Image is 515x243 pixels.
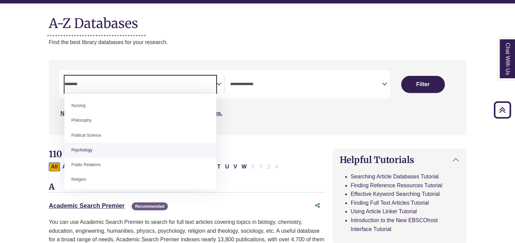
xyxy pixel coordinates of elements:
[64,128,216,143] li: Political Science
[64,113,216,128] li: Philosophy
[132,202,168,210] span: Recommended
[49,182,324,192] h3: A
[49,38,466,47] p: Find the best library databases for your research.
[49,162,60,171] button: All
[351,183,442,188] a: Finding Reference Resources Tutorial
[64,158,216,172] li: Public Relations
[351,191,440,197] a: Effective Keyword Searching Tutorial
[351,200,429,206] a: Finding Full Text Articles Tutorial
[49,148,109,160] span: 110 Databases
[49,60,466,135] nav: Search filters
[60,110,222,116] a: Not sure where to start? Check our Recommended Databases.
[231,162,239,171] button: Filter Results V
[351,217,438,232] a: Introduction to the New EBSCOhost Interface Tutorial
[311,199,324,212] button: Share this database
[351,208,417,214] a: Using Article Linker Tutorial
[49,163,281,169] div: Alpha-list to filter by first letter of database name
[64,82,216,87] textarea: Search
[401,76,444,93] button: Submit for Search Results
[215,162,223,171] button: Filter Results T
[64,143,216,158] li: Psychology
[223,162,231,171] button: Filter Results U
[351,174,439,179] a: Searching Article Databases Tutorial
[60,162,69,171] button: Filter Results A
[239,162,249,171] button: Filter Results W
[333,149,466,171] button: Helpful Tutorials
[230,82,382,87] textarea: Search
[491,105,513,114] a: Back to Top
[64,172,216,187] li: Religion
[49,202,124,209] a: Academic Search Premier
[49,10,466,31] h1: A-Z Databases
[64,98,216,113] li: Nursing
